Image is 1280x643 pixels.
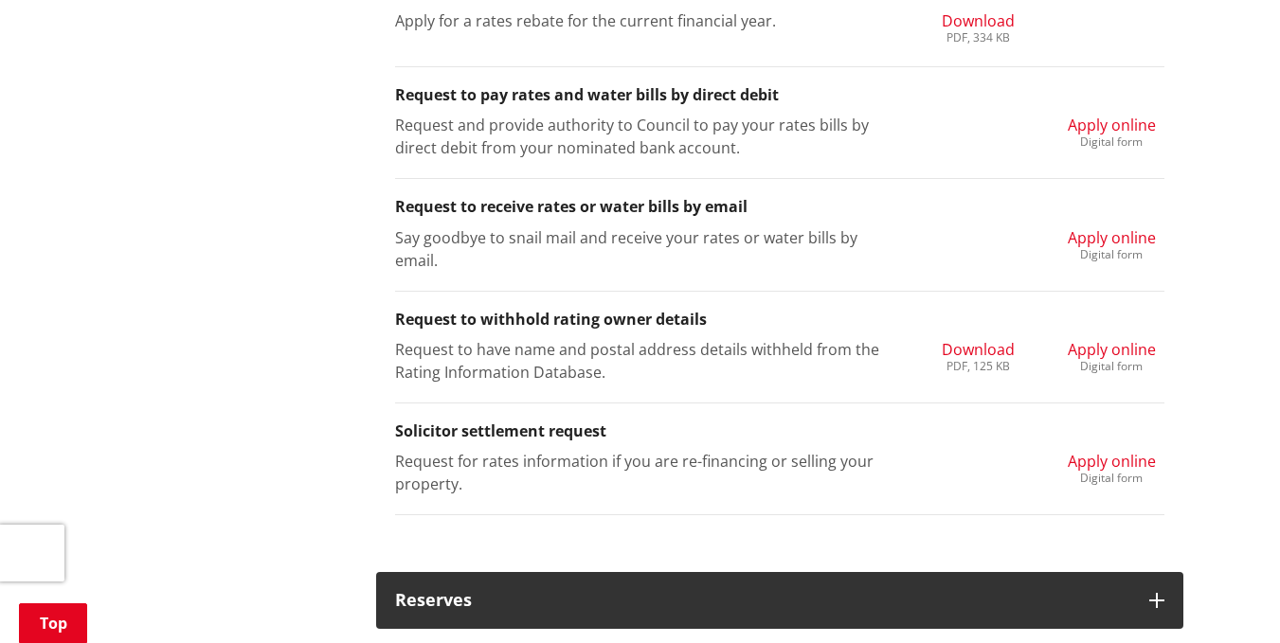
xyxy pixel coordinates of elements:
h3: Request to withhold rating owner details [395,311,1164,329]
span: Download [942,10,1015,31]
span: Apply online [1068,115,1156,135]
p: Request to have name and postal address details withheld from the Rating Information Database. [395,338,898,384]
a: Apply online Digital form [1068,338,1156,372]
a: Apply online Digital form [1068,114,1156,148]
iframe: Messenger Launcher [1193,563,1261,632]
a: Apply online Digital form [1068,226,1156,260]
div: PDF, 125 KB [942,361,1015,372]
h3: Solicitor settlement request [395,422,1164,440]
span: Apply online [1068,451,1156,472]
h3: Request to pay rates and water bills by direct debit [395,86,1164,104]
span: Apply online [1068,227,1156,248]
a: Download PDF, 334 KB [942,9,1015,44]
a: Apply online Digital form [1068,450,1156,484]
div: Digital form [1068,249,1156,260]
div: PDF, 334 KB [942,32,1015,44]
h3: Request to receive rates or water bills by email [395,198,1164,216]
a: Top [19,603,87,643]
h3: Reserves [395,591,1130,610]
p: Say goodbye to snail mail and receive your rates or water bills by email. [395,226,898,272]
span: Download [942,339,1015,360]
div: Digital form [1068,136,1156,148]
span: Apply online [1068,339,1156,360]
p: Request for rates information if you are re-financing or selling your property. [395,450,898,495]
p: Apply for a rates rebate for the current financial year. [395,9,898,32]
div: Digital form [1068,361,1156,372]
div: Digital form [1068,473,1156,484]
p: Request and provide authority to Council to pay your rates bills by direct debit from your nomina... [395,114,898,159]
a: Download PDF, 125 KB [942,338,1015,372]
